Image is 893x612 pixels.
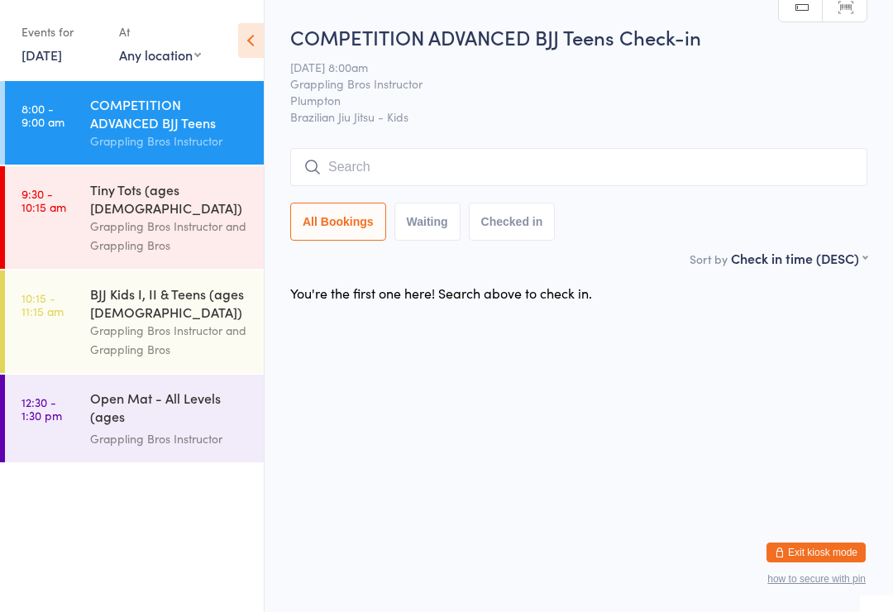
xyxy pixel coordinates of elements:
button: Exit kiosk mode [766,543,866,562]
span: Grappling Bros Instructor [290,75,842,92]
div: Any location [119,45,201,64]
time: 10:15 - 11:15 am [21,291,64,318]
div: BJJ Kids I, II & Teens (ages [DEMOGRAPHIC_DATA]) [90,284,250,321]
span: Brazilian Jiu Jitsu - Kids [290,108,867,125]
time: 8:00 - 9:00 am [21,102,64,128]
span: [DATE] 8:00am [290,59,842,75]
div: Open Mat - All Levels (ages [DEMOGRAPHIC_DATA]+) [90,389,250,429]
button: how to secure with pin [767,573,866,585]
a: 12:30 -1:30 pmOpen Mat - All Levels (ages [DEMOGRAPHIC_DATA]+)Grappling Bros Instructor [5,375,264,462]
h2: COMPETITION ADVANCED BJJ Teens Check-in [290,23,867,50]
label: Sort by [690,251,728,267]
a: 8:00 -9:00 amCOMPETITION ADVANCED BJJ TeensGrappling Bros Instructor [5,81,264,165]
button: Checked in [469,203,556,241]
div: At [119,18,201,45]
div: COMPETITION ADVANCED BJJ Teens [90,95,250,131]
div: Grappling Bros Instructor and Grappling Bros [90,321,250,359]
a: 9:30 -10:15 amTiny Tots (ages [DEMOGRAPHIC_DATA])Grappling Bros Instructor and Grappling Bros [5,166,264,269]
a: [DATE] [21,45,62,64]
time: 12:30 - 1:30 pm [21,395,62,422]
time: 9:30 - 10:15 am [21,187,66,213]
div: Grappling Bros Instructor [90,429,250,448]
button: All Bookings [290,203,386,241]
div: Check in time (DESC) [731,249,867,267]
div: Grappling Bros Instructor [90,131,250,151]
a: 10:15 -11:15 amBJJ Kids I, II & Teens (ages [DEMOGRAPHIC_DATA])Grappling Bros Instructor and Grap... [5,270,264,373]
div: You're the first one here! Search above to check in. [290,284,592,302]
div: Events for [21,18,103,45]
span: Plumpton [290,92,842,108]
div: Grappling Bros Instructor and Grappling Bros [90,217,250,255]
button: Waiting [394,203,461,241]
input: Search [290,148,867,186]
div: Tiny Tots (ages [DEMOGRAPHIC_DATA]) [90,180,250,217]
